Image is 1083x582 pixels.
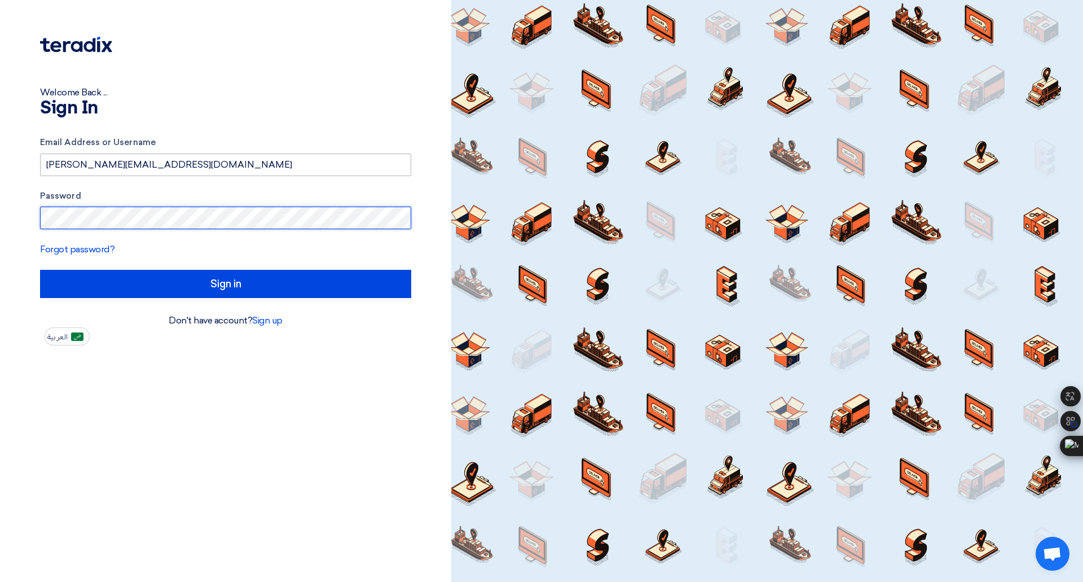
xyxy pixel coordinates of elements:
[40,37,112,52] img: Teradix logo
[40,99,411,117] h1: Sign In
[252,315,283,326] a: Sign up
[40,314,411,327] div: Don't have account?
[45,327,90,345] button: العربية
[40,136,411,149] label: Email Address or Username
[40,154,411,176] input: Enter your business email or username
[40,190,411,203] label: Password
[40,86,411,99] div: Welcome Back ...
[47,333,68,341] span: العربية
[40,244,115,255] a: Forgot password?
[1036,537,1069,571] a: Open chat
[40,270,411,298] input: Sign in
[71,332,83,341] img: ar-AR.png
